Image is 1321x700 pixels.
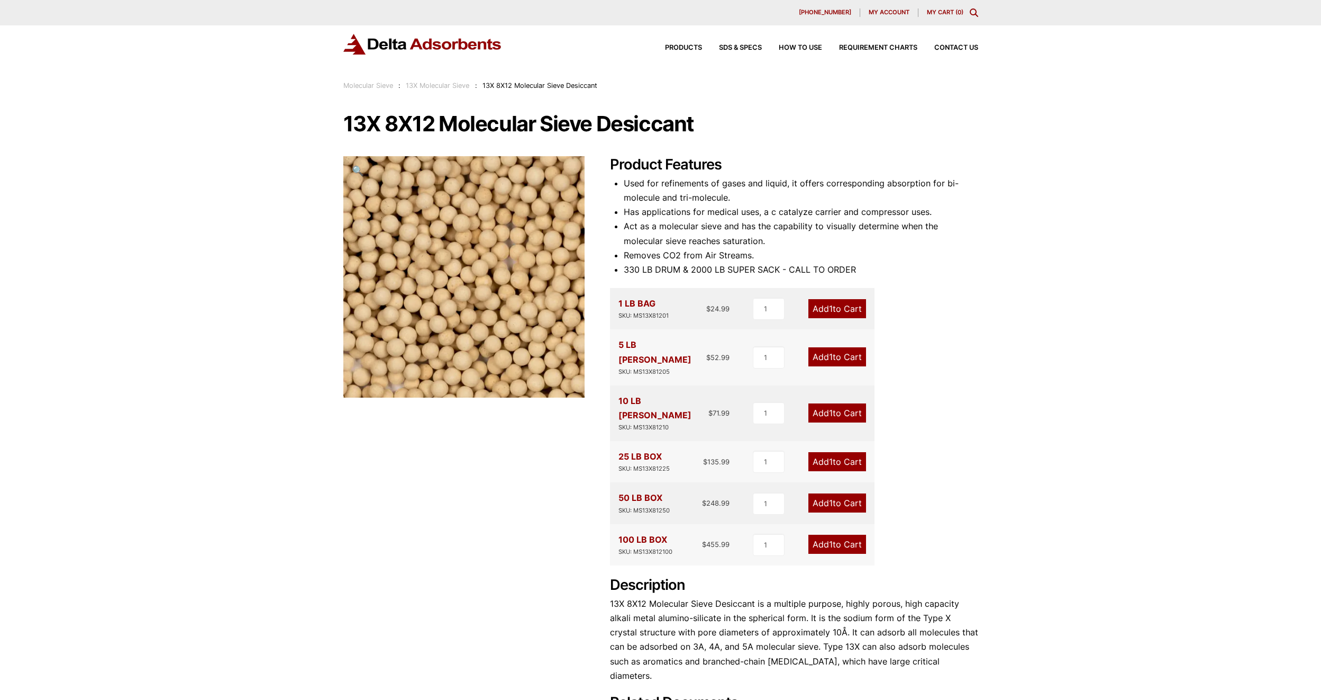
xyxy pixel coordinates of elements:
[970,8,978,17] div: Toggle Modal Content
[624,176,978,205] li: Used for refinements of gases and liquid, it offers corresponding absorption for bi-molecule and ...
[808,299,866,318] a: Add1to Cart
[860,8,918,17] a: My account
[829,498,833,508] span: 1
[829,408,833,418] span: 1
[829,352,833,362] span: 1
[934,44,978,51] span: Contact Us
[610,597,978,683] p: 13X 8X12 Molecular Sieve Desiccant is a multiple purpose, highly porous, high capacity alkali met...
[475,82,477,89] span: :
[839,44,917,51] span: Requirement Charts
[665,44,702,51] span: Products
[822,44,917,51] a: Requirement Charts
[618,423,709,433] div: SKU: MS13X81210
[398,82,400,89] span: :
[702,540,730,549] bdi: 455.99
[618,491,670,515] div: 50 LB BOX
[708,409,713,417] span: $
[406,82,469,89] a: 13X Molecular Sieve
[706,353,730,362] bdi: 52.99
[618,533,672,557] div: 100 LB BOX
[829,539,833,550] span: 1
[706,304,730,313] bdi: 24.99
[610,577,978,594] h2: Description
[624,219,978,248] li: Act as a molecular sieve and has the capability to visually determine when the molecular sieve re...
[779,44,822,51] span: How to Use
[702,499,706,507] span: $
[808,452,866,471] a: Add1to Cart
[708,409,730,417] bdi: 71.99
[618,297,669,321] div: 1 LB BAG
[703,457,730,466] bdi: 135.99
[624,248,978,263] li: Removes CO2 from Air Streams.
[624,205,978,219] li: Has applications for medical uses, a c catalyze carrier and compressor uses.
[808,535,866,554] a: Add1to Cart
[829,303,833,314] span: 1
[702,44,762,51] a: SDS & SPECS
[719,44,762,51] span: SDS & SPECS
[706,304,710,313] span: $
[917,44,978,51] a: Contact Us
[352,165,364,176] span: 🔍
[869,10,909,15] span: My account
[808,403,866,423] a: Add1to Cart
[702,499,730,507] bdi: 248.99
[610,156,978,174] h2: Product Features
[762,44,822,51] a: How to Use
[648,44,702,51] a: Products
[482,82,597,89] span: 13X 8X12 Molecular Sieve Desiccant
[343,82,393,89] a: Molecular Sieve
[702,540,706,549] span: $
[790,8,860,17] a: [PHONE_NUMBER]
[618,547,672,557] div: SKU: MS13X812100
[343,156,372,185] a: View full-screen image gallery
[624,263,978,277] li: 330 LB DRUM & 2000 LB SUPER SACK - CALL TO ORDER
[808,493,866,513] a: Add1to Cart
[618,464,670,474] div: SKU: MS13X81225
[703,457,707,466] span: $
[618,367,707,377] div: SKU: MS13X81205
[927,8,963,16] a: My Cart (0)
[343,34,502,55] img: Delta Adsorbents
[829,456,833,467] span: 1
[706,353,710,362] span: $
[958,8,961,16] span: 0
[618,311,669,321] div: SKU: MS13X81201
[618,506,670,516] div: SKU: MS13X81250
[808,347,866,366] a: Add1to Cart
[618,338,707,376] div: 5 LB [PERSON_NAME]
[618,450,670,474] div: 25 LB BOX
[799,10,851,15] span: [PHONE_NUMBER]
[343,113,978,135] h1: 13X 8X12 Molecular Sieve Desiccant
[618,394,709,433] div: 10 LB [PERSON_NAME]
